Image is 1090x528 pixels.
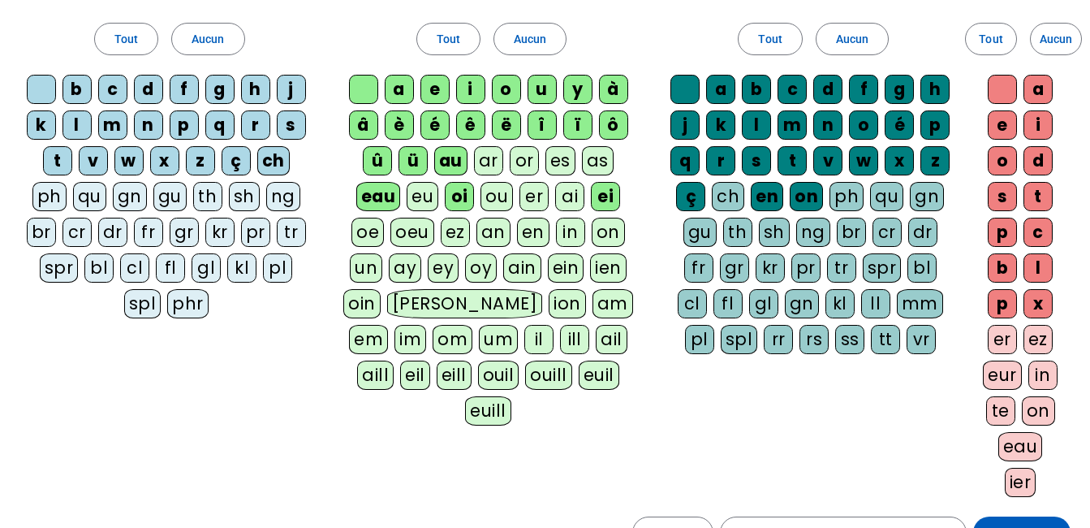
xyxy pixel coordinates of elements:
[170,75,199,104] div: f
[742,110,771,140] div: l
[988,146,1017,175] div: o
[758,29,782,49] span: Tout
[241,218,270,247] div: pr
[62,75,92,104] div: b
[813,75,842,104] div: d
[433,325,472,354] div: om
[120,253,149,283] div: cl
[170,110,199,140] div: p
[988,182,1017,211] div: s
[420,75,450,104] div: e
[1023,253,1053,283] div: l
[885,110,914,140] div: é
[778,75,807,104] div: c
[445,182,474,211] div: oi
[827,253,856,283] div: tr
[407,182,438,211] div: eu
[1023,146,1053,175] div: d
[1023,325,1053,354] div: ez
[1040,29,1072,49] span: Aucun
[986,396,1015,426] div: te
[764,325,793,354] div: rr
[885,146,914,175] div: x
[907,253,937,283] div: bl
[721,325,758,354] div: spl
[829,182,864,211] div: ph
[1023,75,1053,104] div: a
[861,289,890,318] div: ll
[350,253,382,283] div: un
[205,218,235,247] div: kr
[62,110,92,140] div: l
[456,110,485,140] div: ê
[170,218,199,247] div: gr
[428,253,459,283] div: ey
[579,361,619,390] div: euil
[227,253,256,283] div: kl
[685,325,714,354] div: pl
[257,146,290,175] div: ch
[222,146,251,175] div: ç
[394,325,426,354] div: im
[479,325,518,354] div: um
[43,146,72,175] div: t
[40,253,79,283] div: spr
[591,182,620,211] div: ei
[907,325,936,354] div: vr
[156,253,185,283] div: fl
[920,146,950,175] div: z
[134,110,163,140] div: n
[349,110,378,140] div: â
[134,218,163,247] div: fr
[712,182,744,211] div: ch
[193,182,222,211] div: th
[420,110,450,140] div: é
[192,29,224,49] span: Aucun
[599,75,628,104] div: à
[205,75,235,104] div: g
[796,218,830,247] div: ng
[153,182,187,211] div: gu
[849,110,878,140] div: o
[519,182,549,211] div: er
[563,110,592,140] div: ï
[79,146,108,175] div: v
[474,146,503,175] div: ar
[441,218,470,247] div: ez
[27,218,56,247] div: br
[670,146,700,175] div: q
[706,110,735,140] div: k
[98,75,127,104] div: c
[897,289,943,318] div: mm
[988,110,1017,140] div: e
[205,110,235,140] div: q
[998,432,1043,461] div: eau
[988,218,1017,247] div: p
[385,75,414,104] div: a
[524,325,554,354] div: il
[167,289,209,318] div: phr
[510,146,539,175] div: or
[849,75,878,104] div: f
[277,218,306,247] div: tr
[563,75,592,104] div: y
[723,218,752,247] div: th
[849,146,878,175] div: w
[492,75,521,104] div: o
[799,325,829,354] div: rs
[910,182,944,211] div: gn
[62,218,92,247] div: cr
[390,218,434,247] div: oeu
[749,289,778,318] div: gl
[1005,468,1036,497] div: ier
[592,289,633,318] div: am
[114,146,144,175] div: w
[813,146,842,175] div: v
[678,289,707,318] div: cl
[545,146,575,175] div: es
[113,182,147,211] div: gn
[124,289,162,318] div: spl
[356,182,401,211] div: eau
[599,110,628,140] div: ô
[434,146,467,175] div: au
